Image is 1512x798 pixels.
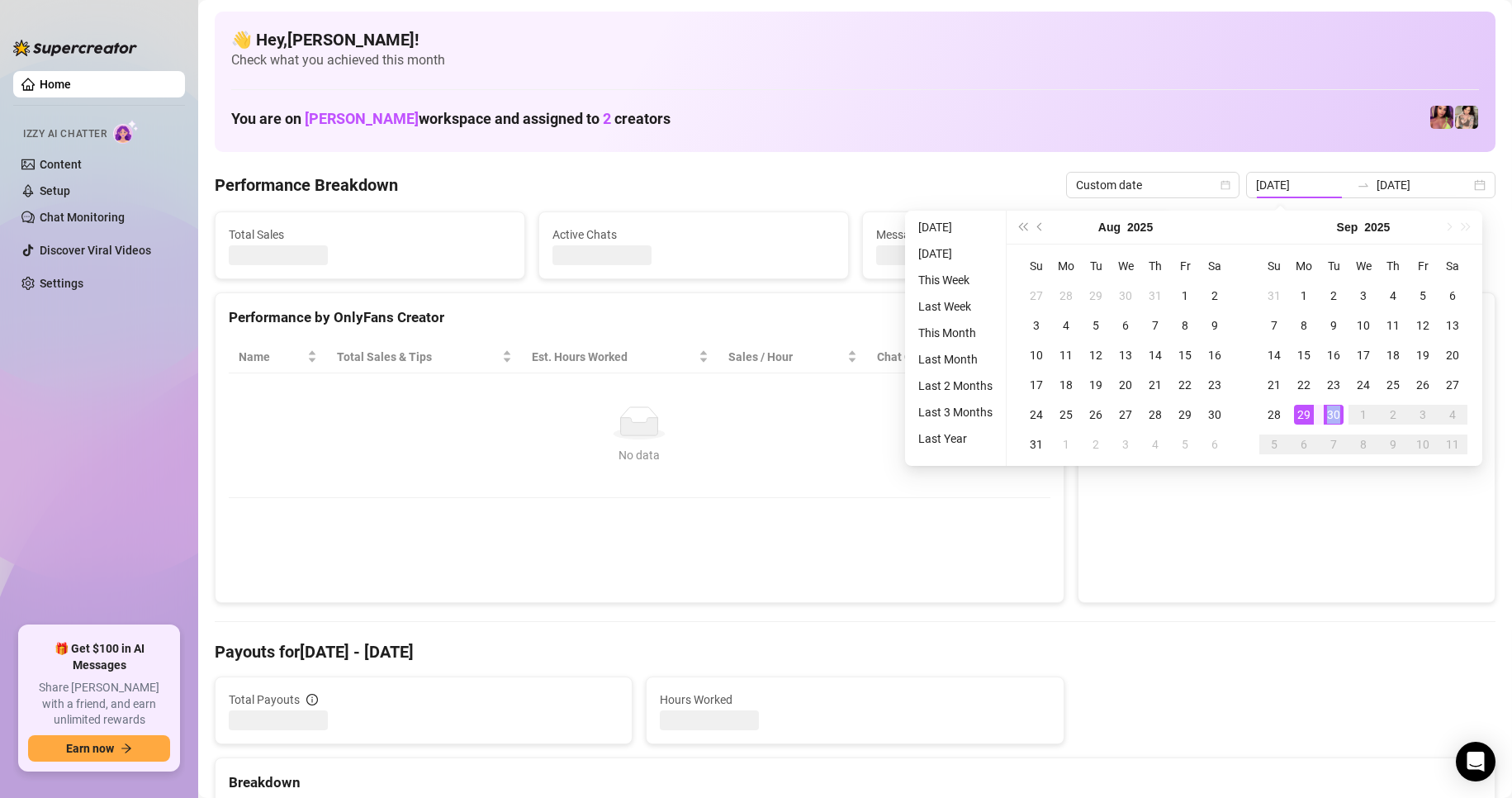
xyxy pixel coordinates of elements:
[40,277,83,290] a: Settings
[231,110,671,128] h1: You are on workspace and assigned to creators
[28,735,170,762] button: Earn nowarrow-right
[40,78,71,91] a: Home
[28,680,170,729] span: Share [PERSON_NAME] with a friend, and earn unlimited rewards
[245,446,1034,464] div: No data
[728,348,844,366] span: Sales / Hour
[718,341,867,373] th: Sales / Hour
[229,226,511,244] span: Total Sales
[552,226,835,244] span: Active Chats
[603,110,611,127] span: 2
[229,691,300,709] span: Total Payouts
[23,126,107,142] span: Izzy AI Chatter
[231,51,1479,69] span: Check what you achieved this month
[1377,176,1471,194] input: End date
[40,184,70,197] a: Setup
[660,691,1050,709] span: Hours Worked
[40,244,151,257] a: Discover Viral Videos
[239,348,304,366] span: Name
[1357,178,1370,192] span: to
[877,348,1026,366] span: Chat Conversion
[113,120,139,144] img: AI Chatter
[532,348,695,366] div: Est. Hours Worked
[231,28,1479,51] h4: 👋 Hey, [PERSON_NAME] !
[229,341,327,373] th: Name
[40,211,125,224] a: Chat Monitoring
[876,226,1159,244] span: Messages Sent
[13,40,137,56] img: logo-BBDzfeDw.svg
[28,641,170,673] span: 🎁 Get $100 in AI Messages
[306,694,318,705] span: info-circle
[1357,178,1370,192] span: swap-right
[121,743,132,754] span: arrow-right
[66,742,114,755] span: Earn now
[229,772,1481,794] div: Breakdown
[1455,106,1478,129] img: Jenna
[40,158,82,171] a: Content
[1076,173,1230,197] span: Custom date
[1456,742,1495,781] div: Open Intercom Messenger
[1430,106,1453,129] img: GODDESS
[337,348,499,366] span: Total Sales & Tips
[1256,176,1350,194] input: Start date
[229,306,1050,329] div: Performance by OnlyFans Creator
[215,640,1495,663] h4: Payouts for [DATE] - [DATE]
[1092,306,1481,329] div: Sales by OnlyFans Creator
[215,173,398,197] h4: Performance Breakdown
[867,341,1050,373] th: Chat Conversion
[327,341,522,373] th: Total Sales & Tips
[305,110,419,127] span: [PERSON_NAME]
[1221,180,1230,190] span: calendar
